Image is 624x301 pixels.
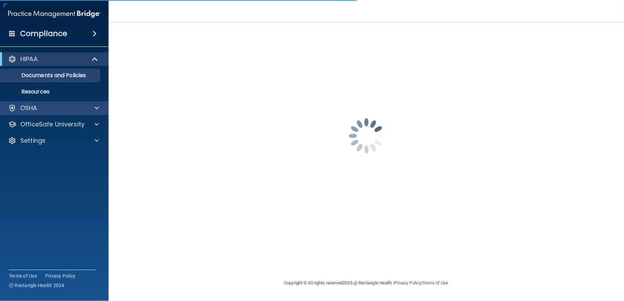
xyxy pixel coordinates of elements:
iframe: Drift Widget Chat Controller [498,253,616,280]
h4: Compliance [20,29,67,38]
a: Privacy Policy [45,272,76,279]
p: OfficeSafe University [20,120,84,128]
a: Privacy Policy [394,280,421,285]
a: Terms of Use [422,280,448,285]
a: OfficeSafe University [8,120,99,128]
a: OSHA [8,104,99,112]
span: Ⓒ Rectangle Health 2024 [9,282,64,289]
p: OSHA [20,104,37,112]
a: Settings [8,137,99,145]
p: Settings [20,137,45,145]
img: spinner.e123f6fc.gif [333,102,400,170]
p: Documents and Policies [4,72,97,79]
p: Resources [4,88,97,95]
a: HIPAA [8,55,98,63]
p: HIPAA [20,55,38,63]
a: Terms of Use [9,272,37,279]
img: PMB logo [8,7,100,21]
div: Copyright © All rights reserved 2025 @ Rectangle Health | | [243,272,490,294]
